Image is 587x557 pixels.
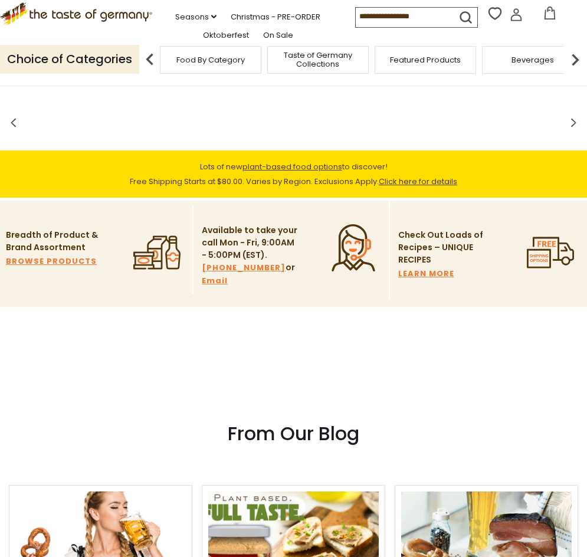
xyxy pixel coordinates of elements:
h3: From Our Blog [9,422,578,445]
img: previous arrow [138,48,162,71]
p: Available to take your call Mon - Fri, 9:00AM - 5:00PM (EST). or [202,224,299,287]
a: Food By Category [176,55,245,64]
a: Click here for details [379,176,457,187]
a: Featured Products [390,55,461,64]
a: Email [202,274,228,287]
a: plant-based food options [242,161,342,172]
img: next arrow [563,48,587,71]
a: [PHONE_NUMBER] [202,261,286,274]
a: Christmas - PRE-ORDER [231,11,320,24]
a: Beverages [511,55,554,64]
a: LEARN MORE [398,267,454,280]
p: Breadth of Product & Brand Assortment [6,229,103,254]
a: BROWSE PRODUCTS [6,255,97,268]
a: Oktoberfest [203,29,249,42]
a: On Sale [263,29,293,42]
span: Lots of new to discover! Free Shipping Starts at $80.00. Varies by Region. Exclusions Apply. [130,161,457,187]
p: Check Out Loads of Recipes – UNIQUE RECIPES [398,229,484,266]
a: Taste of Germany Collections [271,51,365,68]
a: Seasons [175,11,217,24]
